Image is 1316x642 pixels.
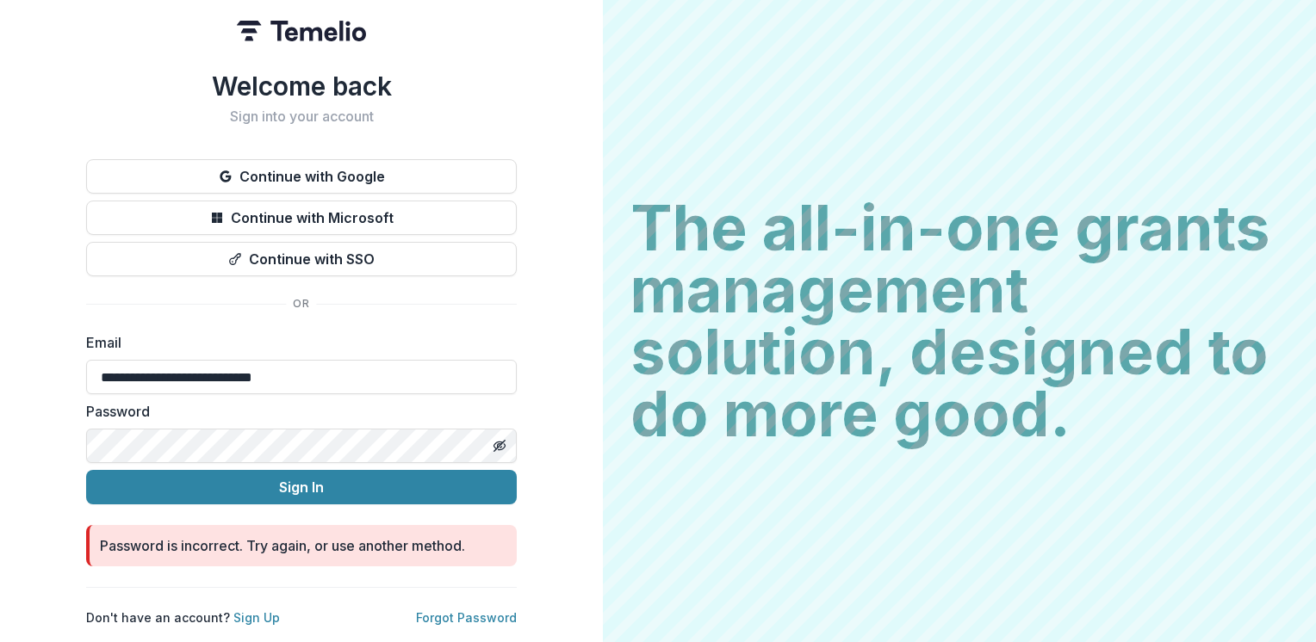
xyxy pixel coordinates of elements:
[237,21,366,41] img: Temelio
[100,535,465,556] div: Password is incorrect. Try again, or use another method.
[86,201,517,235] button: Continue with Microsoft
[86,71,517,102] h1: Welcome back
[86,608,280,627] p: Don't have an account?
[86,108,517,125] h2: Sign into your account
[486,432,513,460] button: Toggle password visibility
[86,242,517,276] button: Continue with SSO
[233,610,280,625] a: Sign Up
[416,610,517,625] a: Forgot Password
[86,470,517,504] button: Sign In
[86,332,506,353] label: Email
[86,401,506,422] label: Password
[86,159,517,194] button: Continue with Google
